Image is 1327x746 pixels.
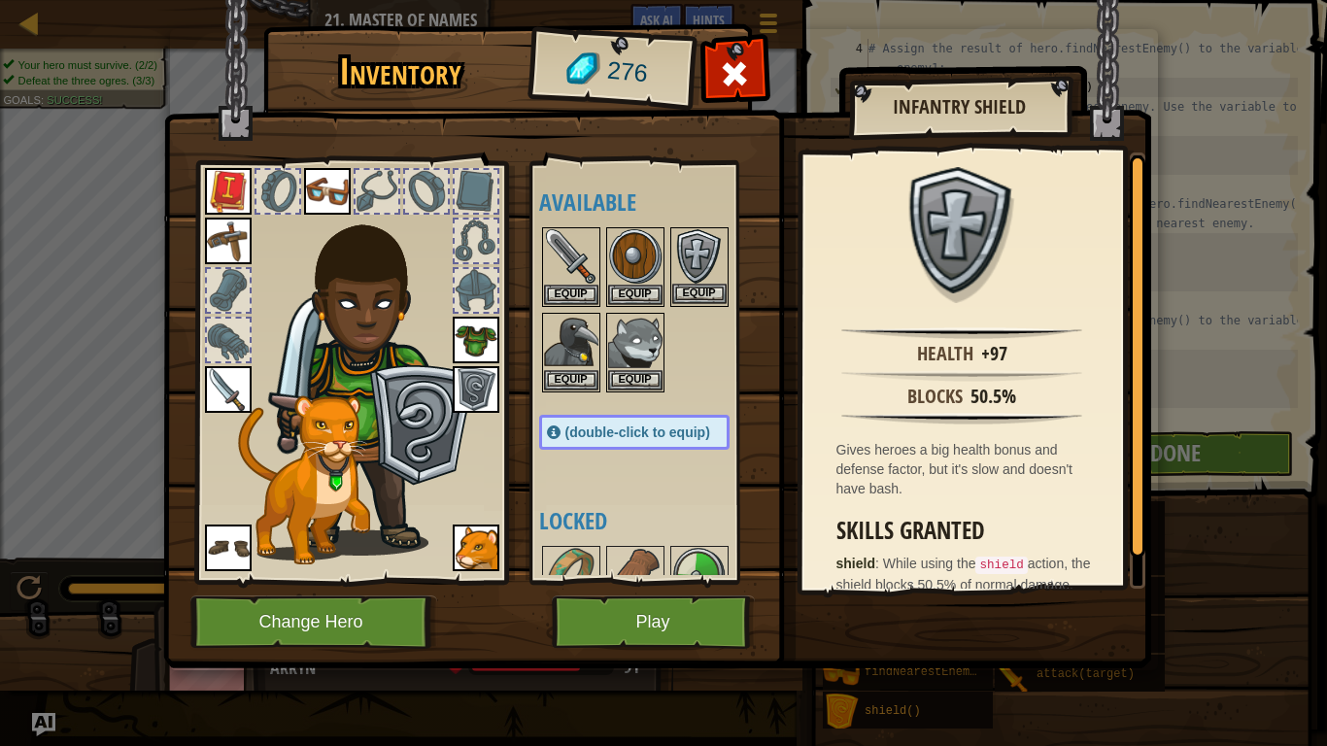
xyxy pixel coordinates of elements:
[836,518,1098,544] h3: Skills Granted
[544,315,598,369] img: portrait.png
[544,229,598,284] img: portrait.png
[672,284,727,304] button: Equip
[836,556,875,571] strong: shield
[544,285,598,305] button: Equip
[544,370,598,390] button: Equip
[970,383,1016,411] div: 50.5%
[875,556,883,571] span: :
[907,383,963,411] div: Blocks
[539,189,768,215] h4: Available
[841,327,1081,339] img: hr.png
[539,508,768,533] h4: Locked
[268,198,477,556] img: female.png
[672,548,727,602] img: portrait.png
[190,595,437,649] button: Change Hero
[868,96,1051,118] h2: Infantry Shield
[453,366,499,413] img: portrait.png
[981,340,1007,368] div: +97
[605,53,649,91] span: 276
[565,424,710,440] span: (double-click to equip)
[899,167,1025,293] img: portrait.png
[672,229,727,284] img: portrait.png
[304,168,351,215] img: portrait.png
[453,525,499,571] img: portrait.png
[917,340,973,368] div: Health
[453,317,499,363] img: portrait.png
[841,370,1081,382] img: hr.png
[277,51,525,92] h1: Inventory
[205,366,252,413] img: portrait.png
[205,218,252,264] img: portrait.png
[205,525,252,571] img: portrait.png
[544,548,598,602] img: portrait.png
[552,595,755,649] button: Play
[238,395,370,564] img: cougar-paper-dolls.png
[608,285,663,305] button: Equip
[205,168,252,215] img: portrait.png
[836,440,1098,498] div: Gives heroes a big health bonus and defense factor, but it's slow and doesn't have bash.
[836,556,1091,593] span: While using the action, the shield blocks 50.5% of normal damage.
[608,229,663,284] img: portrait.png
[841,413,1081,424] img: hr.png
[975,557,1027,574] code: shield
[608,315,663,369] img: portrait.png
[608,370,663,390] button: Equip
[608,548,663,602] img: portrait.png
